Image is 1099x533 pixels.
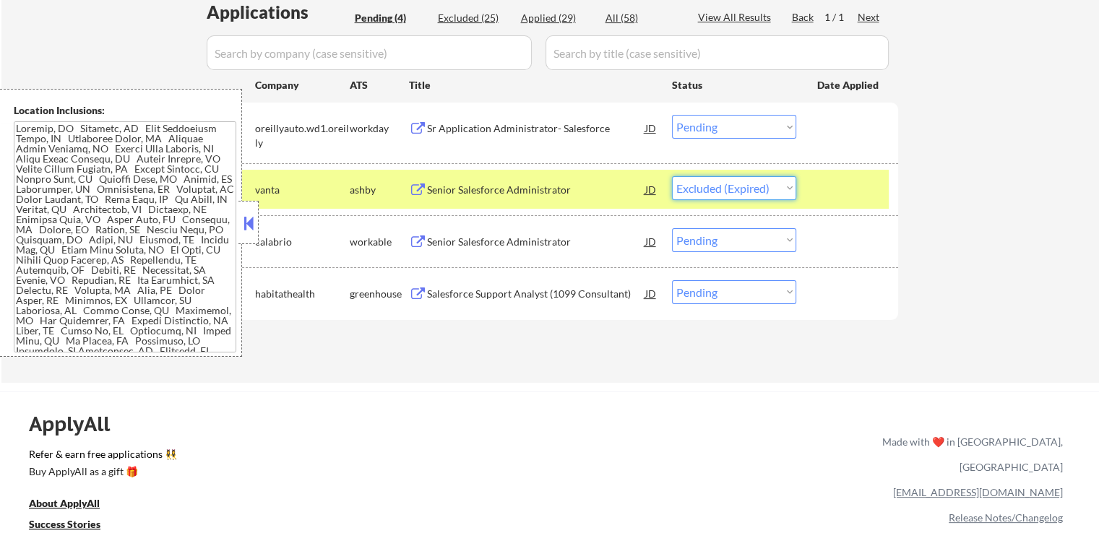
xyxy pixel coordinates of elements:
[698,10,775,25] div: View All Results
[350,121,409,136] div: workday
[29,497,100,509] u: About ApplyAll
[427,183,645,197] div: Senior Salesforce Administrator
[350,287,409,301] div: greenhouse
[255,287,350,301] div: habitathealth
[427,121,645,136] div: Sr Application Administrator- Salesforce
[949,511,1063,524] a: Release Notes/Changelog
[29,464,173,482] a: Buy ApplyAll as a gift 🎁
[876,429,1063,480] div: Made with ❤️ in [GEOGRAPHIC_DATA], [GEOGRAPHIC_DATA]
[792,10,815,25] div: Back
[255,183,350,197] div: vanta
[521,11,593,25] div: Applied (29)
[29,496,120,514] a: About ApplyAll
[438,11,510,25] div: Excluded (25)
[605,11,678,25] div: All (58)
[644,176,658,202] div: JD
[255,235,350,249] div: calabrio
[355,11,427,25] div: Pending (4)
[817,78,881,92] div: Date Applied
[29,412,126,436] div: ApplyAll
[255,78,350,92] div: Company
[858,10,881,25] div: Next
[207,35,532,70] input: Search by company (case sensitive)
[644,115,658,141] div: JD
[644,228,658,254] div: JD
[350,183,409,197] div: ashby
[29,518,100,530] u: Success Stories
[255,121,350,149] div: oreillyauto.wd1.oreilly
[350,235,409,249] div: workable
[350,78,409,92] div: ATS
[824,10,858,25] div: 1 / 1
[427,287,645,301] div: Salesforce Support Analyst (1099 Consultant)
[409,78,658,92] div: Title
[29,467,173,477] div: Buy ApplyAll as a gift 🎁
[427,235,645,249] div: Senior Salesforce Administrator
[546,35,889,70] input: Search by title (case sensitive)
[14,103,236,118] div: Location Inclusions:
[207,4,350,21] div: Applications
[644,280,658,306] div: JD
[893,486,1063,498] a: [EMAIL_ADDRESS][DOMAIN_NAME]
[672,71,796,97] div: Status
[29,449,580,464] a: Refer & earn free applications 👯‍♀️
